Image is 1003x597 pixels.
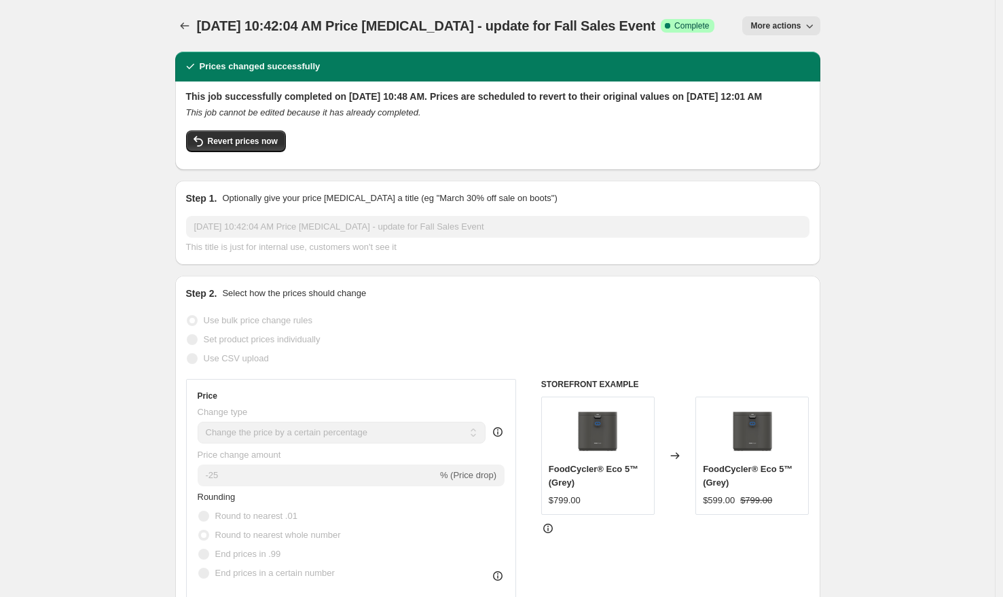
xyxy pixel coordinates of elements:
h2: This job successfully completed on [DATE] 10:48 AM. Prices are scheduled to revert to their origi... [186,90,809,103]
h6: STOREFRONT EXAMPLE [541,379,809,390]
span: Set product prices individually [204,334,321,344]
span: Rounding [198,492,236,502]
span: Complete [674,20,709,31]
strike: $799.00 [740,494,772,507]
span: Use bulk price change rules [204,315,312,325]
img: Eco_-_5_-_Grey_80x.png [570,404,625,458]
span: End prices in a certain number [215,568,335,578]
div: $799.00 [549,494,581,507]
span: [DATE] 10:42:04 AM Price [MEDICAL_DATA] - update for Fall Sales Event [197,18,656,33]
span: Use CSV upload [204,353,269,363]
span: Round to nearest whole number [215,530,341,540]
button: Revert prices now [186,130,286,152]
p: Optionally give your price [MEDICAL_DATA] a title (eg "March 30% off sale on boots") [222,192,557,205]
h2: Prices changed successfully [200,60,321,73]
span: FoodCycler® Eco 5™ (Grey) [549,464,638,488]
span: Price change amount [198,450,281,460]
h2: Step 2. [186,287,217,300]
span: Change type [198,407,248,417]
span: This title is just for internal use, customers won't see it [186,242,397,252]
span: End prices in .99 [215,549,281,559]
input: -15 [198,465,437,486]
img: Eco_-_5_-_Grey_80x.png [725,404,780,458]
input: 30% off holiday sale [186,216,809,238]
p: Select how the prices should change [222,287,366,300]
span: % (Price drop) [440,470,496,480]
span: Round to nearest .01 [215,511,297,521]
h3: Price [198,391,217,401]
div: help [491,425,505,439]
button: More actions [742,16,820,35]
button: Price change jobs [175,16,194,35]
i: This job cannot be edited because it has already completed. [186,107,421,117]
div: $599.00 [703,494,735,507]
span: Revert prices now [208,136,278,147]
h2: Step 1. [186,192,217,205]
span: FoodCycler® Eco 5™ (Grey) [703,464,792,488]
span: More actions [750,20,801,31]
